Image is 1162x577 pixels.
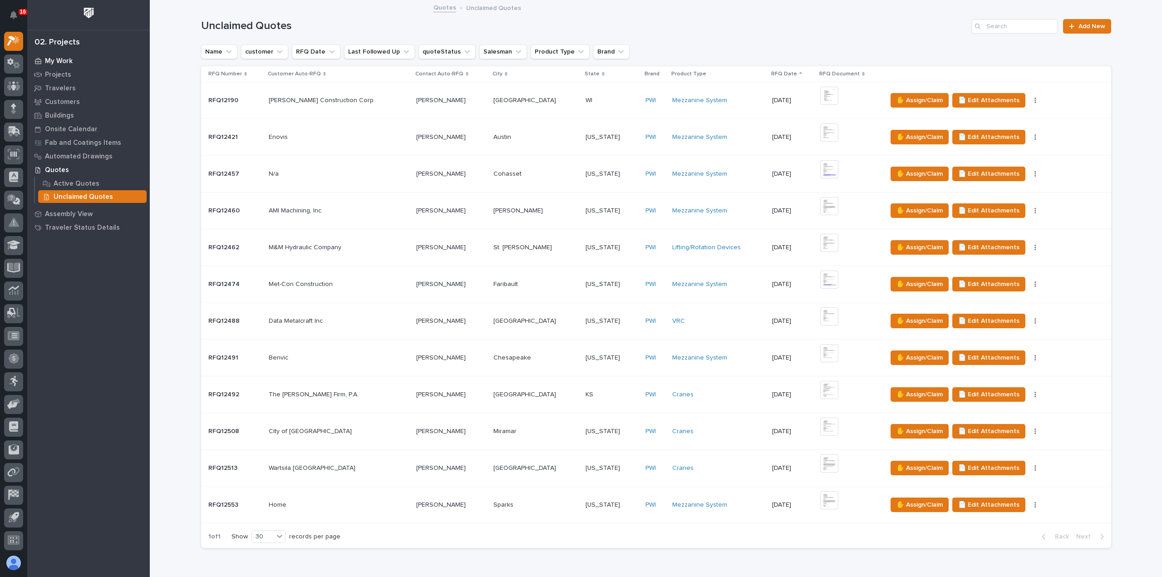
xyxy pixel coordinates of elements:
[4,553,23,572] button: users-avatar
[958,95,1019,106] span: 📄 Edit Attachments
[269,499,288,509] p: Home
[891,167,949,181] button: ✋ Assign/Claim
[479,44,527,59] button: Salesman
[493,279,520,288] p: Faribault
[45,166,69,174] p: Quotes
[27,81,150,95] a: Travelers
[958,499,1019,510] span: 📄 Edit Attachments
[585,69,600,79] p: State
[896,242,943,253] span: ✋ Assign/Claim
[201,487,1111,523] tr: RFQ12553RFQ12553 HomeHome [PERSON_NAME][PERSON_NAME] SparksSparks [US_STATE][US_STATE] PWI Mezzan...
[208,95,240,104] p: RFQ12190
[27,122,150,136] a: Onsite Calendar
[586,316,622,325] p: [US_STATE]
[466,2,521,12] p: Unclaimed Quotes
[45,84,76,93] p: Travelers
[593,44,630,59] button: Brand
[952,167,1025,181] button: 📄 Edit Attachments
[958,316,1019,326] span: 📄 Edit Attachments
[416,95,468,104] p: [PERSON_NAME]
[416,168,468,178] p: [PERSON_NAME]
[896,132,943,143] span: ✋ Assign/Claim
[416,499,468,509] p: [PERSON_NAME]
[672,133,727,141] a: Mezzanine System
[269,95,375,104] p: [PERSON_NAME] Construction Corp
[672,244,741,252] a: Lifting/Rotation Devices
[958,463,1019,473] span: 📄 Edit Attachments
[269,463,357,472] p: Wartsila [GEOGRAPHIC_DATA]
[891,240,949,255] button: ✋ Assign/Claim
[493,205,545,215] p: [PERSON_NAME]
[208,499,240,509] p: RFQ12553
[672,97,727,104] a: Mezzanine System
[208,69,242,79] p: RFQ Number
[645,244,656,252] a: PWI
[208,316,241,325] p: RFQ12488
[54,193,113,201] p: Unclaimed Quotes
[645,281,656,288] a: PWI
[268,69,321,79] p: Customer Auto-RFQ
[493,242,554,252] p: St. [PERSON_NAME]
[586,389,595,399] p: KS
[771,69,797,79] p: RFQ Date
[672,207,727,215] a: Mezzanine System
[952,240,1025,255] button: 📄 Edit Attachments
[27,136,150,149] a: Fab and Coatings Items
[45,224,120,232] p: Traveler Status Details
[208,168,241,178] p: RFQ12457
[645,428,656,435] a: PWI
[952,93,1025,108] button: 📄 Edit Attachments
[269,389,360,399] p: The [PERSON_NAME] Firm, P.A.
[958,426,1019,437] span: 📄 Edit Attachments
[34,38,80,48] div: 02. Projects
[289,533,340,541] p: records per page
[1049,533,1069,541] span: Back
[20,9,26,15] p: 16
[269,316,325,325] p: Data Metalcraft Inc
[493,95,558,104] p: [GEOGRAPHIC_DATA]
[208,242,241,252] p: RFQ12462
[891,424,949,439] button: ✋ Assign/Claim
[958,168,1019,179] span: 📄 Edit Attachments
[416,205,468,215] p: [PERSON_NAME]
[645,207,656,215] a: PWI
[27,149,150,163] a: Automated Drawings
[416,352,468,362] p: [PERSON_NAME]
[772,207,813,215] p: [DATE]
[772,244,813,252] p: [DATE]
[672,354,727,362] a: Mezzanine System
[208,279,241,288] p: RFQ12474
[586,352,622,362] p: [US_STATE]
[891,203,949,218] button: ✋ Assign/Claim
[772,97,813,104] p: [DATE]
[208,352,240,362] p: RFQ12491
[896,499,943,510] span: ✋ Assign/Claim
[896,352,943,363] span: ✋ Assign/Claim
[891,130,949,144] button: ✋ Assign/Claim
[269,242,343,252] p: M&M Hydraulic Company
[201,156,1111,192] tr: RFQ12457RFQ12457 N/aN/a [PERSON_NAME][PERSON_NAME] CohassetCohasset [US_STATE][US_STATE] PWI Mezz...
[891,350,949,365] button: ✋ Assign/Claim
[416,316,468,325] p: [PERSON_NAME]
[54,180,99,188] p: Active Quotes
[586,426,622,435] p: [US_STATE]
[419,44,476,59] button: quoteStatus
[208,463,239,472] p: RFQ12513
[772,133,813,141] p: [DATE]
[416,389,468,399] p: [PERSON_NAME]
[35,177,150,190] a: Active Quotes
[958,132,1019,143] span: 📄 Edit Attachments
[45,71,71,79] p: Projects
[891,387,949,402] button: ✋ Assign/Claim
[672,428,694,435] a: Cranes
[433,2,456,12] a: Quotes
[27,54,150,68] a: My Work
[896,316,943,326] span: ✋ Assign/Claim
[772,281,813,288] p: [DATE]
[493,168,523,178] p: Cohasset
[952,350,1025,365] button: 📄 Edit Attachments
[586,168,622,178] p: [US_STATE]
[891,277,949,291] button: ✋ Assign/Claim
[958,205,1019,216] span: 📄 Edit Attachments
[672,170,727,178] a: Mezzanine System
